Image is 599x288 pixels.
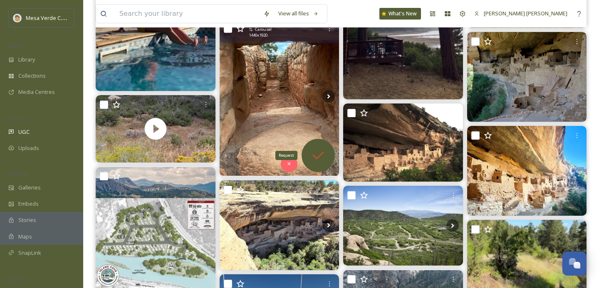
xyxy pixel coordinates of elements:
[18,72,46,80] span: Collections
[343,103,463,182] img: Hard to believe that just one month of summer remains! ⁠ ⁠ Looking to enjoy the last bits of the ...
[220,180,339,270] img: #mesaverdenationalpark #fourcorners #twinrockcafe #gooseneckstatepark #sanjuaninn 8/17（日） メサベルデ国立...
[13,14,22,22] img: MVC%20SnapSea%20logo%20%281%29.png
[484,10,567,17] span: [PERSON_NAME] [PERSON_NAME]
[8,43,23,49] span: MEDIA
[249,32,267,38] span: 1440 x 1920
[8,276,25,282] span: SOCIALS
[18,216,36,224] span: Stories
[18,128,30,136] span: UGC
[562,251,587,276] button: Open Chat
[115,5,259,23] input: Search your library
[26,14,77,22] span: Mesa Verde Country
[8,115,26,121] span: COLLECT
[274,5,323,22] a: View all files
[96,95,215,162] img: thumbnail
[255,27,272,32] span: Carousel
[18,233,32,241] span: Maps
[18,200,39,208] span: Embeds
[8,171,27,177] span: WIDGETS
[343,186,463,266] img: Experience the serenity of Mesa Verde at Morefield Campground—where wildlife, wildflowers, and ad...
[275,151,297,160] div: Request
[18,56,35,64] span: Library
[220,17,339,176] img: Everywhere you turn in Mess Verde National Park there is evidence of the people who lived there h...
[467,126,587,216] img: Mesa Verde is basically the equivalent of a North American Machu Pichu. Built and lived in during...
[18,88,55,96] span: Media Centres
[470,5,572,22] a: [PERSON_NAME] [PERSON_NAME]
[96,95,215,162] video: 🇺🇲 𝗠𝗼𝗺𝗲𝗻𝘁 𝗱𝗲 𝗴𝗿𝗮𝗰𝗲 𝗮𝘂𝘅 𝗘𝘁𝗮𝘁𝘀-𝗨𝗻𝗶𝘀 ! Savez-vous ce qu'est la sérendipité ❓ Selon le Larousse, il s...
[18,144,39,152] span: Uploads
[467,32,587,122] img: Cliff Palace at Mesa Verde National Park mesaverdenps nationaltrailsnps npsparkprotectors #mesave...
[379,8,421,20] a: What's New
[18,249,41,257] span: SnapLink
[18,184,41,192] span: Galleries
